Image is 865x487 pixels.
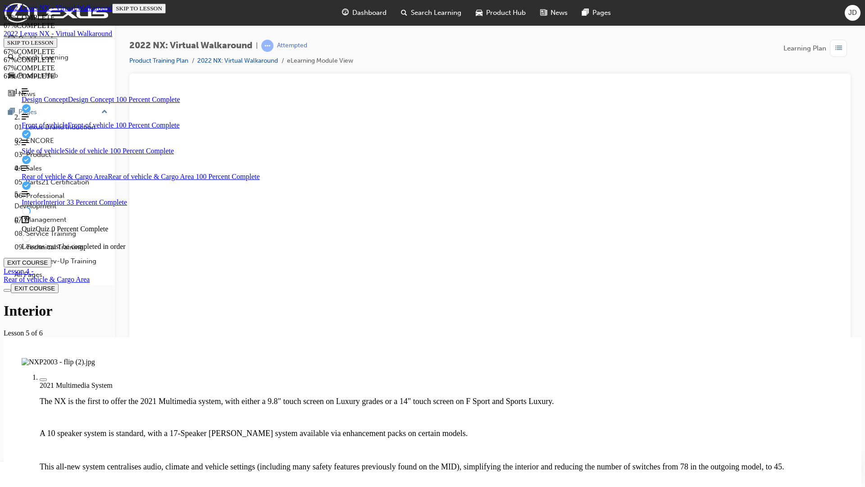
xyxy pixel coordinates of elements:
a: 2022 Lexus NX - Virtual Walkaround [4,4,112,12]
button: EXIT COURSE [4,258,51,267]
div: 67 % COMPLETE [4,72,861,80]
div: 67 % COMPLETE [4,14,861,22]
div: Lesson 4 - [4,267,90,284]
section: Course Information [4,4,861,30]
div: Rear of vehicle & Cargo Area [4,276,90,284]
a: Lesson 4 - Rear of vehicle & Cargo Area [4,267,90,284]
div: 67 % COMPLETE [4,48,130,56]
div: Lesson 5 of 6 [4,329,861,337]
section: Course Overview [4,4,861,251]
div: 67 % COMPLETE [4,56,130,64]
h1: Interior [4,303,861,319]
button: EXIT COURSE [11,284,59,293]
a: 2022 Lexus NX - Virtual Walkaround [4,30,112,37]
button: Toggle Course Overview [4,289,11,292]
button: SKIP TO LESSON [112,4,166,14]
section: Course Information [4,30,130,64]
nav: Course Outline [4,87,861,251]
button: SKIP TO LESSON [4,38,57,48]
div: 67 % COMPLETE [4,64,861,72]
div: 67 % COMPLETE [4,22,861,30]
